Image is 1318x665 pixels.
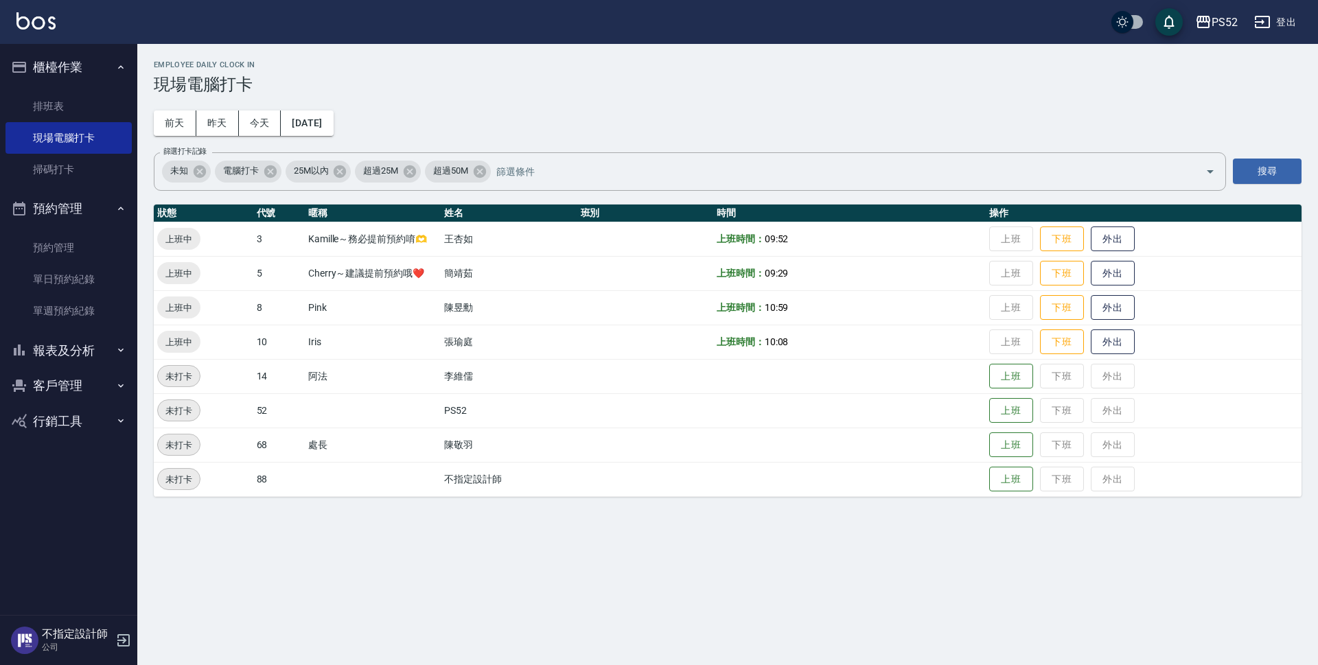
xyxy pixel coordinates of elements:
td: Iris [305,325,441,359]
td: 陳昱勳 [441,290,577,325]
span: 未打卡 [158,438,200,452]
button: [DATE] [281,110,333,136]
button: 櫃檯作業 [5,49,132,85]
td: Kamille～務必提前預約唷🫶 [305,222,441,256]
b: 上班時間： [717,268,765,279]
th: 狀態 [154,205,253,222]
div: 電腦打卡 [215,161,281,183]
td: 5 [253,256,305,290]
button: 客戶管理 [5,368,132,404]
span: 未打卡 [158,404,200,418]
td: 不指定設計師 [441,462,577,496]
img: Logo [16,12,56,30]
span: 09:29 [765,268,789,279]
button: 外出 [1091,295,1135,320]
b: 上班時間： [717,302,765,313]
td: 10 [253,325,305,359]
button: 搜尋 [1233,159,1302,184]
a: 單日預約紀錄 [5,264,132,295]
a: 單週預約紀錄 [5,295,132,327]
th: 時間 [713,205,986,222]
button: 下班 [1040,226,1084,252]
td: 14 [253,359,305,393]
td: 3 [253,222,305,256]
h5: 不指定設計師 [42,627,112,641]
p: 公司 [42,641,112,653]
span: 09:52 [765,233,789,244]
span: 超過25M [355,164,406,178]
span: 未知 [162,164,196,178]
button: 昨天 [196,110,239,136]
span: 上班中 [157,301,200,315]
button: 上班 [989,398,1033,423]
span: 上班中 [157,266,200,281]
h2: Employee Daily Clock In [154,60,1302,69]
button: 報表及分析 [5,333,132,369]
button: 前天 [154,110,196,136]
td: 88 [253,462,305,496]
div: 超過50M [425,161,491,183]
b: 上班時間： [717,233,765,244]
input: 篩選條件 [493,159,1181,183]
a: 現場電腦打卡 [5,122,132,154]
th: 操作 [986,205,1302,222]
span: 電腦打卡 [215,164,267,178]
button: 外出 [1091,261,1135,286]
th: 代號 [253,205,305,222]
div: PS52 [1212,14,1238,31]
span: 未打卡 [158,369,200,384]
button: 預約管理 [5,191,132,226]
button: PS52 [1190,8,1243,36]
button: 外出 [1091,329,1135,355]
span: 25M以內 [286,164,337,178]
button: 下班 [1040,295,1084,320]
td: 陳敬羽 [441,428,577,462]
button: 下班 [1040,329,1084,355]
td: 阿法 [305,359,441,393]
td: 52 [253,393,305,428]
th: 暱稱 [305,205,441,222]
button: 上班 [989,364,1033,389]
button: 登出 [1249,10,1302,35]
td: Pink [305,290,441,325]
td: 王杏如 [441,222,577,256]
button: 上班 [989,432,1033,458]
div: 25M以內 [286,161,351,183]
span: 超過50M [425,164,476,178]
button: 今天 [239,110,281,136]
span: 上班中 [157,335,200,349]
a: 掃碼打卡 [5,154,132,185]
td: PS52 [441,393,577,428]
td: 68 [253,428,305,462]
button: Open [1199,161,1221,183]
th: 班別 [577,205,713,222]
span: 10:59 [765,302,789,313]
span: 10:08 [765,336,789,347]
a: 排班表 [5,91,132,122]
div: 超過25M [355,161,421,183]
a: 預約管理 [5,232,132,264]
td: 張瑜庭 [441,325,577,359]
span: 上班中 [157,232,200,246]
button: 下班 [1040,261,1084,286]
button: 外出 [1091,226,1135,252]
button: save [1155,8,1183,36]
button: 上班 [989,467,1033,492]
button: 行銷工具 [5,404,132,439]
td: 處長 [305,428,441,462]
td: Cherry～建議提前預約哦❤️ [305,256,441,290]
div: 未知 [162,161,211,183]
td: 李維儒 [441,359,577,393]
span: 未打卡 [158,472,200,487]
td: 簡靖茹 [441,256,577,290]
th: 姓名 [441,205,577,222]
b: 上班時間： [717,336,765,347]
h3: 現場電腦打卡 [154,75,1302,94]
label: 篩選打卡記錄 [163,146,207,156]
td: 8 [253,290,305,325]
img: Person [11,627,38,654]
